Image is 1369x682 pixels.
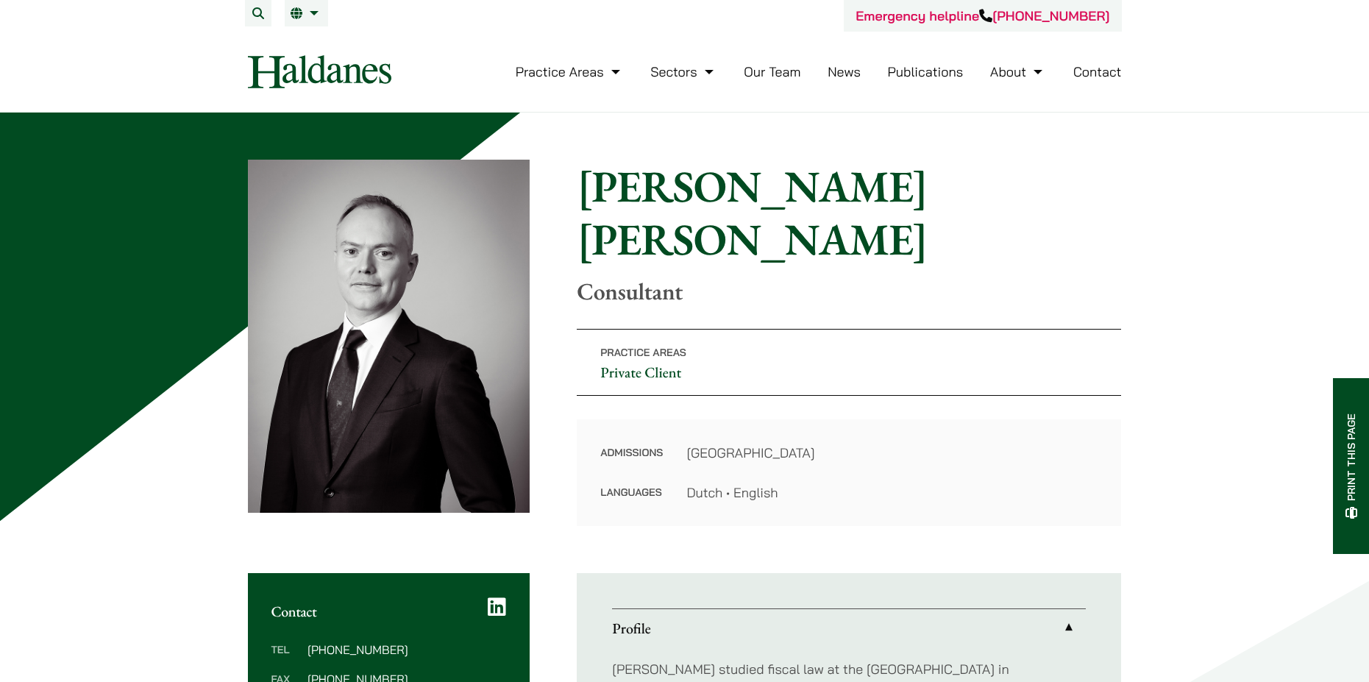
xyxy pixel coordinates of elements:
[686,443,1098,463] dd: [GEOGRAPHIC_DATA]
[686,483,1098,502] dd: Dutch • English
[1073,63,1122,80] a: Contact
[577,160,1121,266] h1: [PERSON_NAME] [PERSON_NAME]
[577,277,1121,305] p: Consultant
[271,603,507,620] h2: Contact
[600,346,686,359] span: Practice Areas
[291,7,322,19] a: EN
[600,443,663,483] dt: Admissions
[600,483,663,502] dt: Languages
[650,63,716,80] a: Sectors
[828,63,861,80] a: News
[516,63,624,80] a: Practice Areas
[744,63,800,80] a: Our Team
[271,644,302,673] dt: Tel
[488,597,506,617] a: LinkedIn
[600,363,681,382] a: Private Client
[990,63,1046,80] a: About
[307,644,506,656] dd: [PHONE_NUMBER]
[612,609,1086,647] a: Profile
[888,63,964,80] a: Publications
[248,55,391,88] img: Logo of Haldanes
[856,7,1109,24] a: Emergency helpline[PHONE_NUMBER]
